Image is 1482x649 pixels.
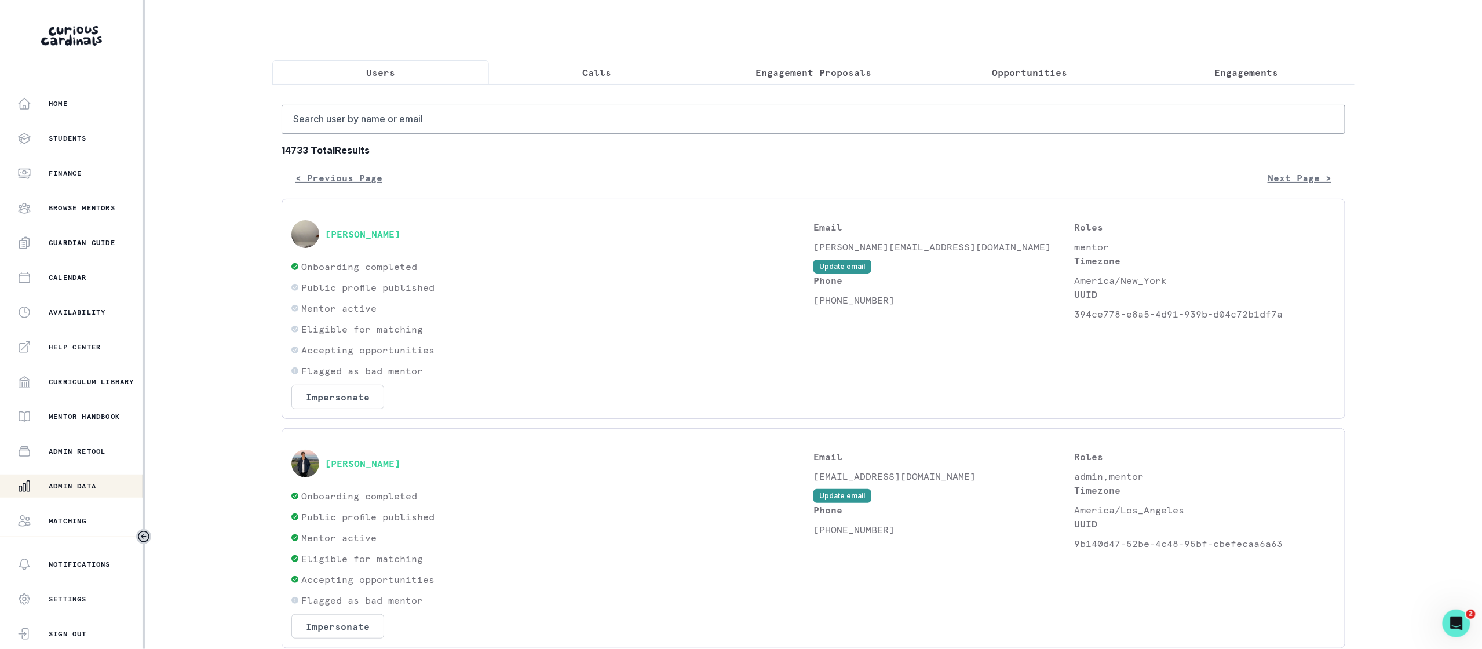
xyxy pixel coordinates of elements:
[49,99,68,108] p: Home
[49,308,105,317] p: Availability
[49,447,105,456] p: Admin Retool
[1075,469,1336,483] p: admin,mentor
[813,450,1075,464] p: Email
[301,510,435,524] p: Public profile published
[49,412,120,421] p: Mentor Handbook
[1466,610,1476,619] span: 2
[813,220,1075,234] p: Email
[582,65,611,79] p: Calls
[301,552,423,566] p: Eligible for matching
[41,26,102,46] img: Curious Cardinals Logo
[49,629,87,639] p: Sign Out
[301,280,435,294] p: Public profile published
[813,489,871,503] button: Update email
[49,238,115,247] p: Guardian Guide
[291,614,384,639] button: Impersonate
[813,469,1075,483] p: [EMAIL_ADDRESS][DOMAIN_NAME]
[1075,287,1336,301] p: UUID
[813,274,1075,287] p: Phone
[301,364,423,378] p: Flagged as bad mentor
[301,260,417,274] p: Onboarding completed
[49,342,101,352] p: Help Center
[1075,274,1336,287] p: America/New_York
[282,143,1345,157] b: 14733 Total Results
[301,301,377,315] p: Mentor active
[49,203,115,213] p: Browse Mentors
[301,343,435,357] p: Accepting opportunities
[49,134,87,143] p: Students
[1214,65,1278,79] p: Engagements
[755,65,871,79] p: Engagement Proposals
[49,273,87,282] p: Calendar
[1075,220,1336,234] p: Roles
[1075,503,1336,517] p: America/Los_Angeles
[301,573,435,586] p: Accepting opportunities
[1075,450,1336,464] p: Roles
[301,593,423,607] p: Flagged as bad mentor
[49,377,134,387] p: Curriculum Library
[301,322,423,336] p: Eligible for matching
[813,523,1075,537] p: [PHONE_NUMBER]
[813,503,1075,517] p: Phone
[49,516,87,526] p: Matching
[49,560,111,569] p: Notifications
[136,529,151,544] button: Toggle sidebar
[1075,240,1336,254] p: mentor
[1075,307,1336,321] p: 394ce778-e8a5-4d91-939b-d04c72b1df7a
[813,260,871,274] button: Update email
[49,595,87,604] p: Settings
[325,458,400,469] button: [PERSON_NAME]
[1443,610,1470,637] iframe: Intercom live chat
[813,240,1075,254] p: [PERSON_NAME][EMAIL_ADDRESS][DOMAIN_NAME]
[1254,166,1345,189] button: Next Page >
[1075,483,1336,497] p: Timezone
[325,228,400,240] button: [PERSON_NAME]
[813,293,1075,307] p: [PHONE_NUMBER]
[1075,517,1336,531] p: UUID
[992,65,1068,79] p: Opportunities
[49,169,82,178] p: Finance
[366,65,395,79] p: Users
[1075,254,1336,268] p: Timezone
[301,489,417,503] p: Onboarding completed
[291,385,384,409] button: Impersonate
[49,482,96,491] p: Admin Data
[1075,537,1336,550] p: 9b140d47-52be-4c48-95bf-cbefecaa6a63
[282,166,396,189] button: < Previous Page
[301,531,377,545] p: Mentor active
